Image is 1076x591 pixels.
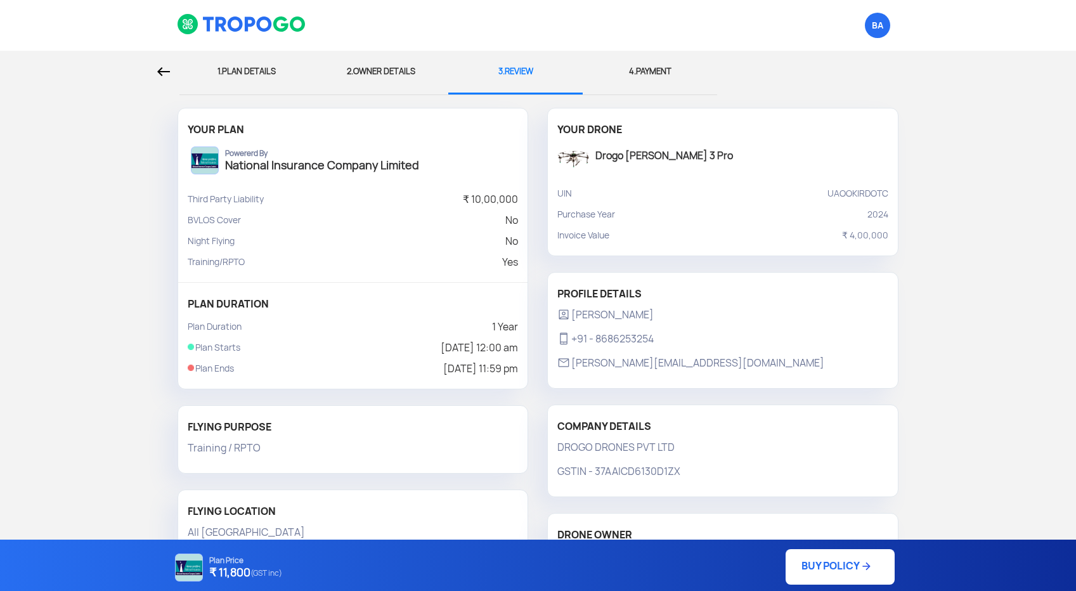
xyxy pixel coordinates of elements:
[188,299,518,310] h4: PLAN DURATION
[557,330,888,348] p: +91 - 8686253254
[458,51,573,93] div: REVIEW
[595,148,733,167] h5: Drogo [PERSON_NAME] 3 Pro
[492,316,518,337] p: 1 Year
[189,51,304,93] div: PLAN DETAILS
[217,66,222,77] span: 1.
[188,189,264,210] p: Third Party Liability
[157,67,170,76] img: Back
[557,289,888,300] h4: PROFILE DETAILS
[225,149,419,158] p: Powererd By
[188,422,518,433] h4: FLYING PURPOSE
[557,421,888,432] h4: COMPANY DETAILS
[175,554,203,581] img: NATIONAL
[323,51,439,93] div: OWNER DETAILS
[463,189,518,210] p: ₹ 10,00,000
[629,66,636,77] span: 4.
[188,439,518,457] p: Training / RPTO
[347,66,353,77] span: 2.
[557,529,888,541] h4: DRONE OWNER
[557,354,888,372] p: [PERSON_NAME][EMAIL_ADDRESS][DOMAIN_NAME]
[557,225,609,246] p: Invoice Value
[188,316,242,337] p: Plan Duration
[557,306,888,324] p: [PERSON_NAME]
[250,565,282,581] span: (GST inc)
[502,252,518,273] p: Yes
[827,183,888,204] p: UAOOKIRDOTC
[188,252,245,273] p: Training/RPTO
[592,51,708,93] div: PAYMENT
[191,146,219,174] img: National
[209,556,282,565] p: Plan Price
[842,225,888,246] p: ₹ 4,00,000
[188,124,518,136] h4: YOUR PLAN
[505,210,518,231] p: No
[209,565,282,581] h4: ₹ 11,800
[865,13,890,38] span: BHARGAVA AVANAPU
[557,183,572,204] p: UIN
[188,358,234,379] p: Plan Ends
[188,524,518,542] p: All [GEOGRAPHIC_DATA]
[557,204,615,225] p: Purchase Year
[557,142,589,174] img: Drone type
[188,337,240,358] p: Plan Starts
[557,124,888,136] h4: YOUR DRONE
[188,231,235,252] p: Night Flying
[177,13,307,35] img: logoHeader.svg
[557,439,888,457] p: DROGO DRONES PVT LTD
[505,231,518,252] p: No
[188,210,241,231] p: BVLOS Cover
[867,204,888,225] p: 2024
[441,337,518,358] p: [DATE] 12:00 am
[225,158,419,173] h4: National Insurance Company Limited
[443,358,518,379] p: [DATE] 11:59 pm
[786,549,895,585] a: BUY POLICY
[498,66,505,77] span: 3.
[860,560,872,573] img: ic_arrow_forward_blue.svg
[557,463,888,481] p: GSTIN - 37AAICD6130D1ZX
[188,506,518,517] h4: FLYING LOCATION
